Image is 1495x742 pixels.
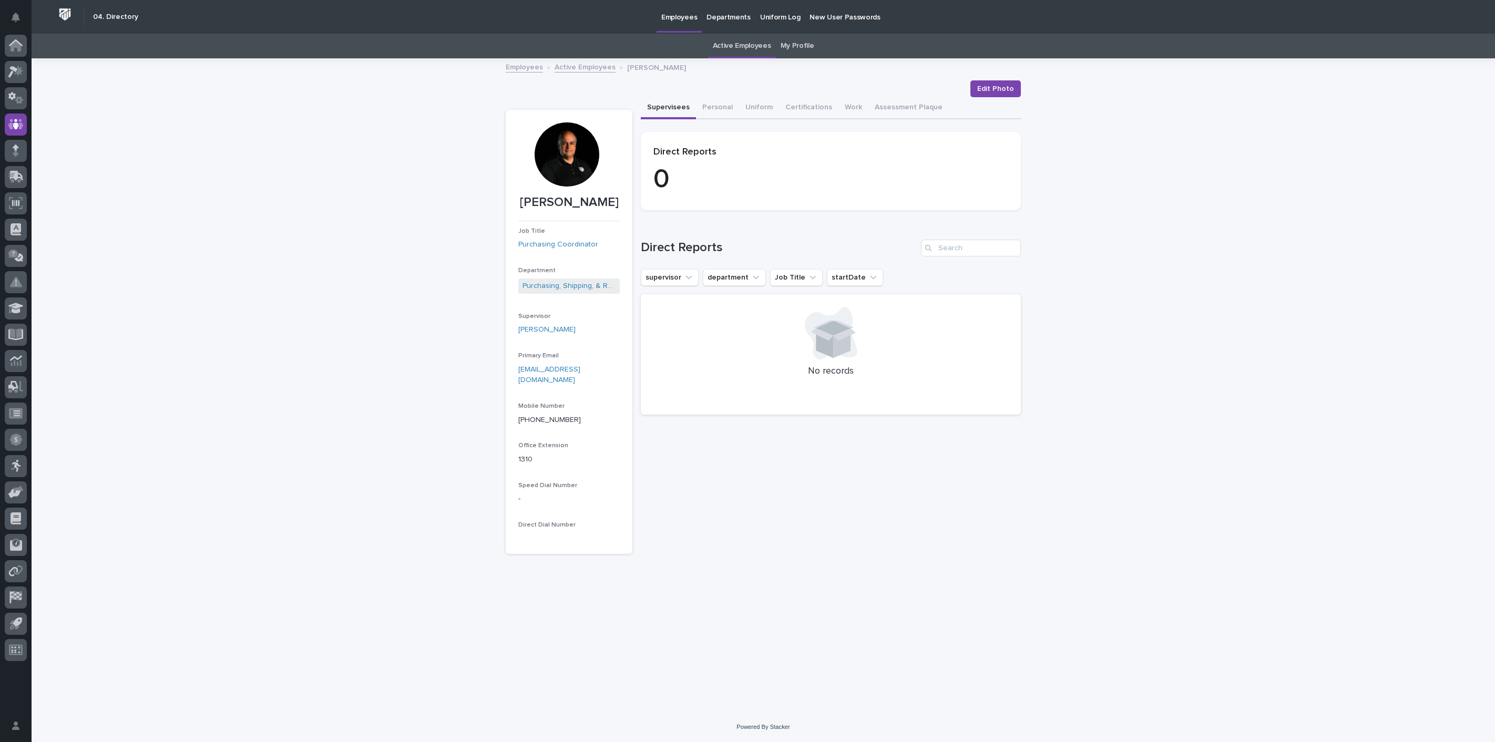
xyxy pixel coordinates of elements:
h1: Direct Reports [641,240,917,255]
a: Employees [506,60,543,73]
button: Certifications [779,97,838,119]
p: - [518,493,620,504]
button: Supervisees [641,97,696,119]
span: Direct Dial Number [518,522,576,528]
h2: 04. Directory [93,13,138,22]
a: Purchasing, Shipping, & Receiving [523,281,616,292]
a: Purchasing Coordinator [518,239,598,250]
button: Work [838,97,868,119]
a: My Profile [781,34,814,58]
a: Powered By Stacker [736,724,790,730]
p: 0 [653,164,1008,195]
span: Speed Dial Number [518,482,577,489]
button: Edit Photo [970,80,1021,97]
button: supervisor [641,269,699,286]
p: Direct Reports [653,147,1008,158]
img: Workspace Logo [55,5,75,24]
p: [PERSON_NAME] [627,61,686,73]
p: [PERSON_NAME] [518,195,620,210]
button: Assessment Plaque [868,97,949,119]
span: Office Extension [518,442,568,449]
span: Primary Email [518,353,559,359]
input: Search [921,240,1021,256]
a: [PERSON_NAME] [518,324,576,335]
a: Active Employees [713,34,771,58]
a: [PHONE_NUMBER] [518,416,581,424]
span: Edit Photo [977,84,1014,94]
p: 1310 [518,454,620,465]
button: Personal [696,97,739,119]
p: No records [653,366,1008,377]
a: Active Employees [555,60,616,73]
span: Department [518,267,556,274]
span: Mobile Number [518,403,565,409]
span: Supervisor [518,313,550,320]
button: department [703,269,766,286]
button: Uniform [739,97,779,119]
span: Job Title [518,228,545,234]
button: Job Title [770,269,823,286]
div: Notifications [13,13,27,29]
a: [EMAIL_ADDRESS][DOMAIN_NAME] [518,366,580,384]
button: startDate [827,269,883,286]
button: Notifications [5,6,27,28]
